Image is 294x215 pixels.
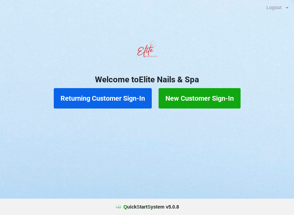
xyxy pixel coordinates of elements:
[124,203,179,210] b: uick tart ystem v 5.0.8
[159,88,241,109] button: New Customer Sign-In
[133,37,161,64] img: EliteNailsSpa-Logo1.png
[147,204,150,210] span: S
[54,88,152,109] button: Returning Customer Sign-In
[115,203,122,210] img: favicon.ico
[137,204,140,210] span: S
[124,204,127,210] span: Q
